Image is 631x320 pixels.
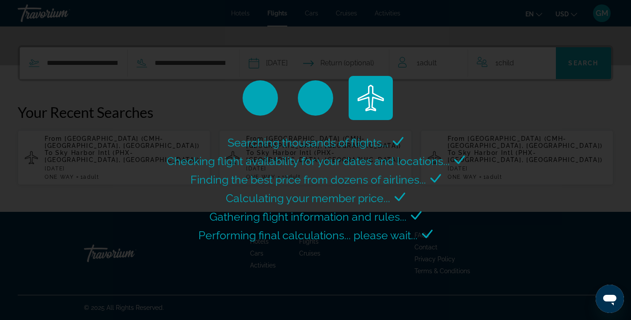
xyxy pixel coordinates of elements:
[596,285,624,313] iframe: Button to launch messaging window
[198,229,418,242] span: Performing final calculations... please wait...
[209,210,407,223] span: Gathering flight information and rules...
[226,192,390,205] span: Calculating your member price...
[167,154,450,168] span: Checking flight availability for your dates and locations...
[190,173,426,186] span: Finding the best price from dozens of airlines...
[228,136,388,149] span: Searching thousands of flights...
